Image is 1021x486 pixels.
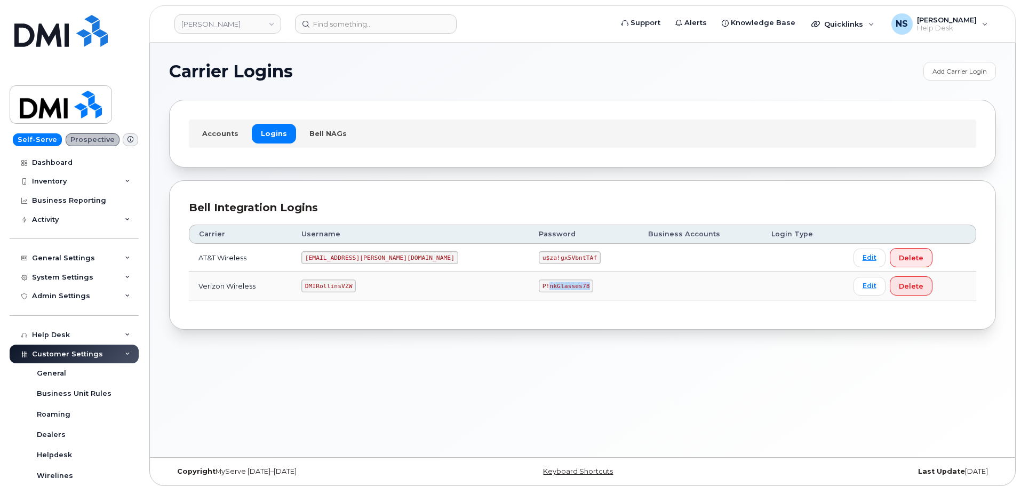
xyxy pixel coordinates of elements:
a: Edit [854,249,886,267]
strong: Copyright [177,467,216,475]
a: Bell NAGs [300,124,356,143]
button: Delete [890,276,932,296]
span: Delete [899,281,923,291]
a: Keyboard Shortcuts [543,467,613,475]
code: DMIRollinsVZW [301,280,356,292]
th: Login Type [762,225,844,244]
span: Delete [899,253,923,263]
a: Add Carrier Login [923,62,996,81]
strong: Last Update [918,467,965,475]
td: AT&T Wireless [189,244,292,272]
a: Logins [252,124,296,143]
a: Edit [854,277,886,296]
th: Carrier [189,225,292,244]
a: Accounts [193,124,248,143]
code: [EMAIL_ADDRESS][PERSON_NAME][DOMAIN_NAME] [301,251,458,264]
button: Delete [890,248,932,267]
div: Bell Integration Logins [189,200,976,216]
span: Carrier Logins [169,63,293,79]
div: MyServe [DATE]–[DATE] [169,467,445,476]
th: Password [529,225,639,244]
code: u$za!gx5VbntTAf [539,251,601,264]
th: Username [292,225,529,244]
td: Verizon Wireless [189,272,292,300]
code: P!nkGlasses78 [539,280,593,292]
div: [DATE] [720,467,996,476]
th: Business Accounts [639,225,762,244]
